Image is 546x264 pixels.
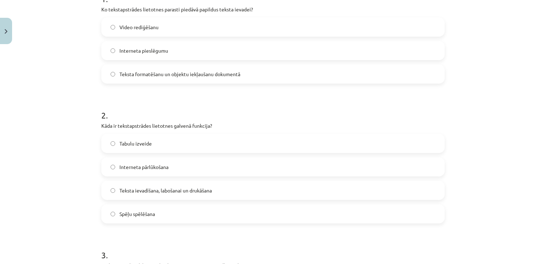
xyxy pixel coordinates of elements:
span: Video rediģēšanu [119,23,159,31]
span: Interneta pieslēgumu [119,47,168,54]
p: Kāda ir tekstapstrādes lietotnes galvenā funkcija? [101,122,445,130]
span: Teksta formatēšanu un objektu iekļaušanu dokumentā [119,70,240,78]
input: Spēļu spēlēšana [111,212,115,216]
input: Video rediģēšanu [111,25,115,30]
input: Interneta pieslēgumu [111,48,115,53]
span: Teksta ievadīšana, labošanai un drukāšana [119,187,212,194]
p: Ko tekstapstrādes lietotnes parasti piedāvā papildus teksta ievadei? [101,6,445,13]
input: Tabulu izveide [111,141,115,146]
img: icon-close-lesson-0947bae3869378f0d4975bcd49f059093ad1ed9edebbc8119c70593378902aed.svg [5,29,7,34]
input: Teksta formatēšanu un objektu iekļaušanu dokumentā [111,72,115,76]
span: Interneta pārlūkošana [119,163,168,171]
span: Spēļu spēlēšana [119,210,155,218]
h1: 2 . [101,98,445,120]
input: Interneta pārlūkošana [111,165,115,169]
span: Tabulu izveide [119,140,152,147]
h1: 3 . [101,238,445,260]
input: Teksta ievadīšana, labošanai un drukāšana [111,188,115,193]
